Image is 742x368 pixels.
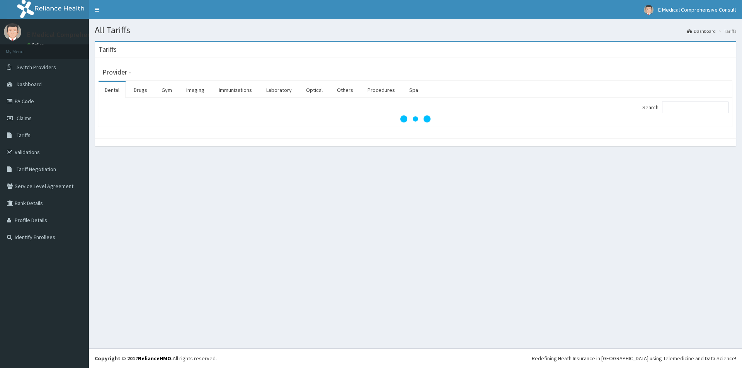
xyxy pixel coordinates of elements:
[128,82,153,98] a: Drugs
[644,5,654,15] img: User Image
[95,25,736,35] h1: All Tariffs
[716,28,736,34] li: Tariffs
[658,6,736,13] span: E Medical Comprehensive Consult
[260,82,298,98] a: Laboratory
[687,28,716,34] a: Dashboard
[95,355,173,362] strong: Copyright © 2017 .
[27,42,46,47] a: Online
[4,23,21,41] img: User Image
[361,82,401,98] a: Procedures
[138,355,171,362] a: RelianceHMO
[155,82,178,98] a: Gym
[213,82,258,98] a: Immunizations
[180,82,211,98] a: Imaging
[89,348,742,368] footer: All rights reserved.
[403,82,424,98] a: Spa
[99,82,126,98] a: Dental
[400,103,431,134] svg: audio-loading
[27,31,128,38] p: E Medical Comprehensive Consult
[17,115,32,122] span: Claims
[99,46,117,53] h3: Tariffs
[17,64,56,71] span: Switch Providers
[532,354,736,362] div: Redefining Heath Insurance in [GEOGRAPHIC_DATA] using Telemedicine and Data Science!
[17,132,31,139] span: Tariffs
[331,82,359,98] a: Others
[662,102,728,113] input: Search:
[17,81,42,88] span: Dashboard
[300,82,329,98] a: Optical
[642,102,728,113] label: Search:
[17,166,56,173] span: Tariff Negotiation
[102,69,131,76] h3: Provider -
